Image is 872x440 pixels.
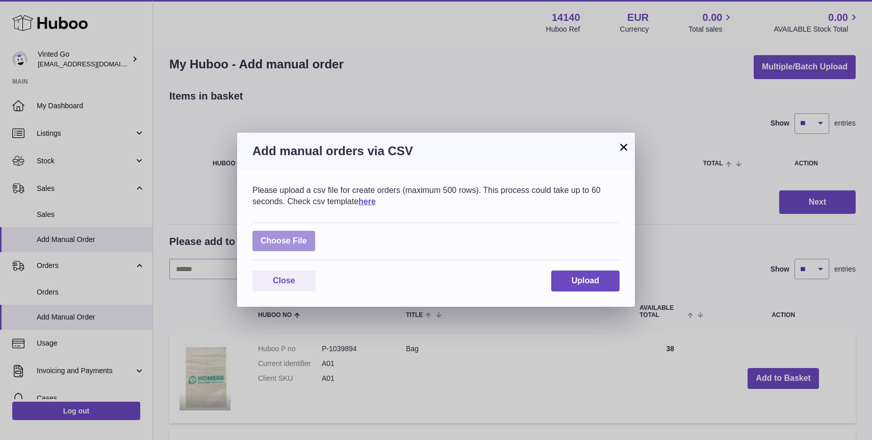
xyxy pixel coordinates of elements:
button: × [618,141,630,153]
span: Upload [572,276,599,285]
h3: Add manual orders via CSV [252,143,620,159]
button: Close [252,271,316,291]
div: Please upload a csv file for create orders (maximum 500 rows). This process could take up to 60 s... [252,185,620,207]
span: Close [273,276,295,285]
span: Choose File [252,231,315,252]
a: here [358,197,376,206]
button: Upload [551,271,620,291]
